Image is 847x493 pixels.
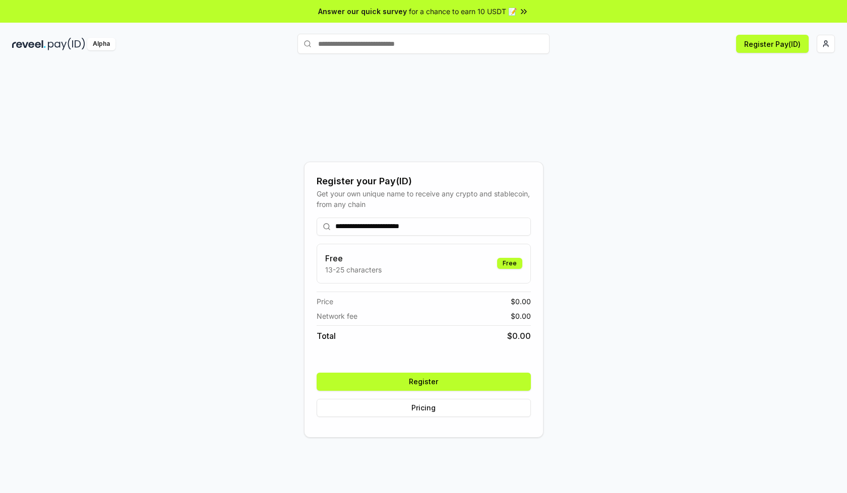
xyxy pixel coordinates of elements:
p: 13-25 characters [325,264,382,275]
span: Network fee [317,311,357,321]
div: Alpha [87,38,115,50]
span: Price [317,296,333,307]
div: Free [497,258,522,269]
span: for a chance to earn 10 USDT 📝 [409,6,517,17]
img: reveel_dark [12,38,46,50]
button: Register [317,373,531,391]
img: pay_id [48,38,85,50]
h3: Free [325,252,382,264]
div: Get your own unique name to receive any crypto and stablecoin, from any chain [317,188,531,209]
span: $ 0.00 [511,311,531,321]
div: Register your Pay(ID) [317,174,531,188]
span: Answer our quick survey [318,6,407,17]
button: Register Pay(ID) [736,35,809,53]
span: Total [317,330,336,342]
span: $ 0.00 [511,296,531,307]
button: Pricing [317,399,531,417]
span: $ 0.00 [507,330,531,342]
